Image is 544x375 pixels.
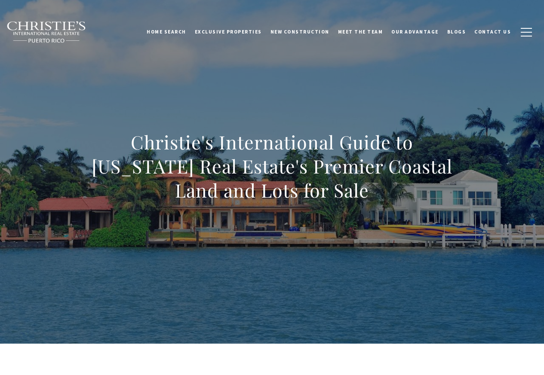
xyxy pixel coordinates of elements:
span: Exclusive Properties [195,29,262,35]
h1: Christie's International Guide to [US_STATE] Real Estate's Premier Coastal Land and Lots for Sale [83,130,462,202]
a: Our Advantage [387,21,443,43]
a: Exclusive Properties [191,21,266,43]
a: Blogs [443,21,470,43]
img: Christie's International Real Estate black text logo [6,21,86,43]
span: Our Advantage [391,29,439,35]
a: New Construction [266,21,334,43]
span: New Construction [270,29,329,35]
a: Home Search [142,21,191,43]
a: Meet the Team [334,21,387,43]
span: Blogs [447,29,466,35]
span: Contact Us [474,29,511,35]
